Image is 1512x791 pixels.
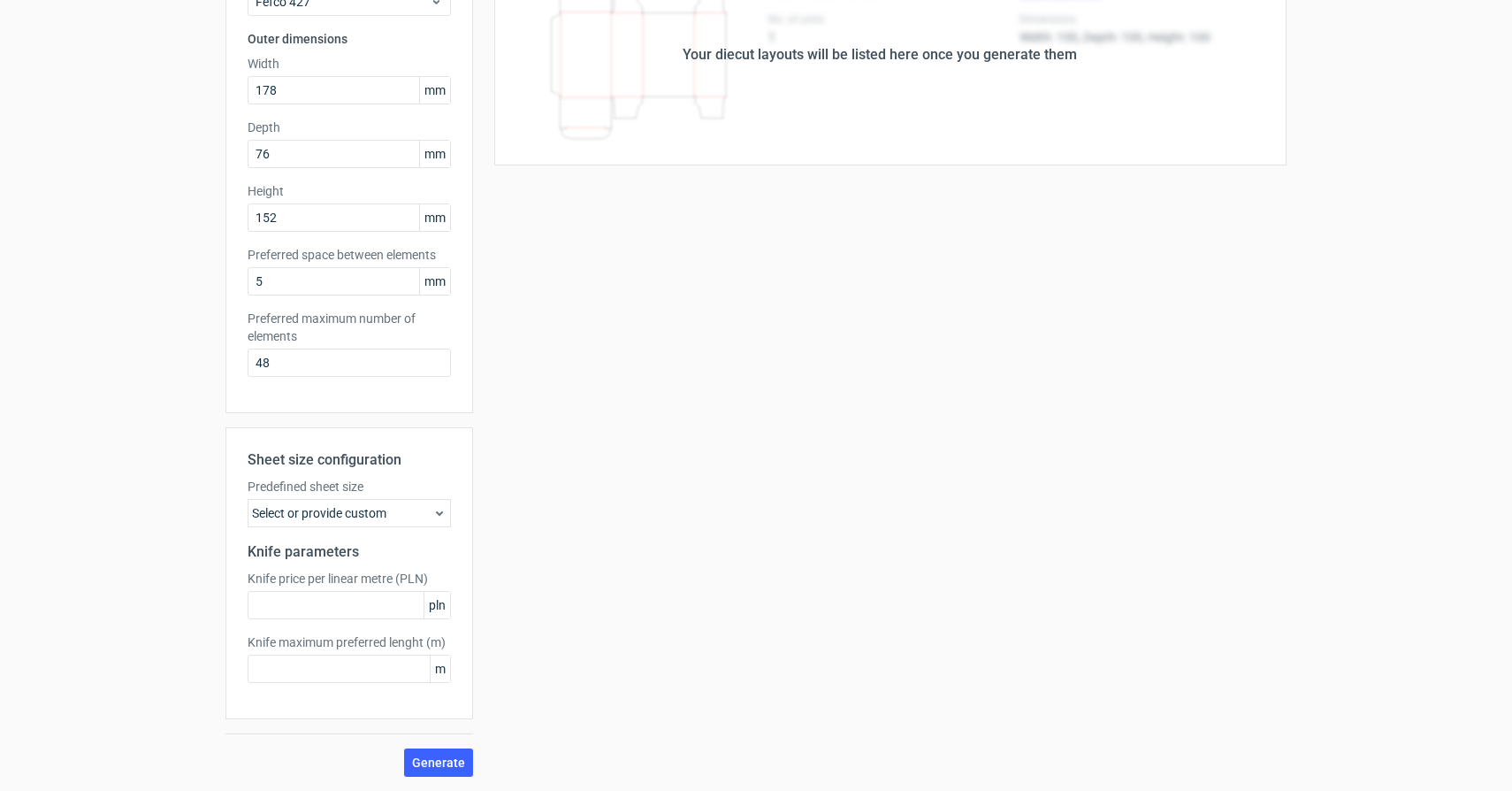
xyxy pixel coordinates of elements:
span: mm [419,77,450,104]
label: Depth [248,119,451,136]
button: Generate [404,749,473,777]
label: Height [248,182,451,200]
label: Predefined sheet size [248,478,451,495]
label: Preferred space between elements [248,246,451,264]
h2: Knife parameters [248,541,451,563]
h3: Outer dimensions [248,30,451,48]
span: mm [419,204,450,231]
label: Knife price per linear metre (PLN) [248,570,451,587]
label: Width [248,55,451,73]
span: Generate [412,756,465,769]
div: Select or provide custom [248,499,451,527]
span: m [430,656,450,682]
span: mm [419,268,450,295]
span: mm [419,141,450,167]
label: Preferred maximum number of elements [248,310,451,345]
span: pln [424,592,450,618]
h2: Sheet size configuration [248,449,451,471]
div: Your diecut layouts will be listed here once you generate them [683,44,1077,65]
label: Knife maximum preferred lenght (m) [248,634,451,651]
